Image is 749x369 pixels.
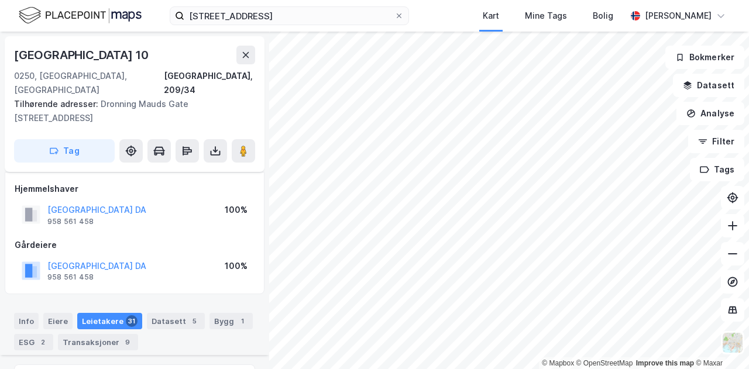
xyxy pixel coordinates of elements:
[636,359,694,367] a: Improve this map
[14,69,164,97] div: 0250, [GEOGRAPHIC_DATA], [GEOGRAPHIC_DATA]
[688,130,744,153] button: Filter
[164,69,255,97] div: [GEOGRAPHIC_DATA], 209/34
[225,203,248,217] div: 100%
[147,313,205,329] div: Datasett
[542,359,574,367] a: Mapbox
[665,46,744,69] button: Bokmerker
[15,238,255,252] div: Gårdeiere
[14,313,39,329] div: Info
[483,9,499,23] div: Kart
[576,359,633,367] a: OpenStreetMap
[645,9,712,23] div: [PERSON_NAME]
[593,9,613,23] div: Bolig
[37,336,49,348] div: 2
[676,102,744,125] button: Analyse
[209,313,253,329] div: Bygg
[236,315,248,327] div: 1
[690,158,744,181] button: Tags
[184,7,394,25] input: Søk på adresse, matrikkel, gårdeiere, leietakere eller personer
[14,99,101,109] span: Tilhørende adresser:
[525,9,567,23] div: Mine Tags
[43,313,73,329] div: Eiere
[14,97,246,125] div: Dronning Mauds Gate [STREET_ADDRESS]
[47,217,94,226] div: 958 561 458
[47,273,94,282] div: 958 561 458
[690,313,749,369] iframe: Chat Widget
[188,315,200,327] div: 5
[673,74,744,97] button: Datasett
[77,313,142,329] div: Leietakere
[14,139,115,163] button: Tag
[225,259,248,273] div: 100%
[122,336,133,348] div: 9
[19,5,142,26] img: logo.f888ab2527a4732fd821a326f86c7f29.svg
[14,46,151,64] div: [GEOGRAPHIC_DATA] 10
[15,182,255,196] div: Hjemmelshaver
[126,315,138,327] div: 31
[14,334,53,350] div: ESG
[58,334,138,350] div: Transaksjoner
